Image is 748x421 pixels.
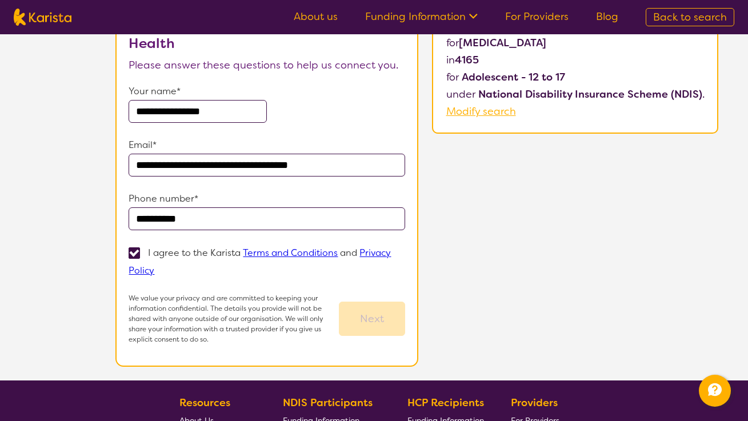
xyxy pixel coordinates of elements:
b: [MEDICAL_DATA] [459,36,546,50]
p: We value your privacy and are committed to keeping your information confidential. The details you... [129,293,339,344]
p: Please answer these questions to help us connect you. [129,57,405,74]
a: Funding Information [365,10,478,23]
img: Karista logo [14,9,71,26]
a: Blog [596,10,618,23]
p: Phone number* [129,190,405,207]
b: HCP Recipients [407,396,484,410]
p: for [446,34,705,51]
b: Adolescent - 12 to 17 [462,70,565,84]
a: Modify search [446,105,516,118]
a: About us [294,10,338,23]
p: under . [446,86,705,103]
p: Email* [129,137,405,154]
b: NDIS Participants [283,396,373,410]
p: for [446,69,705,86]
button: Channel Menu [699,375,731,407]
b: National Disability Insurance Scheme (NDIS) [478,87,702,101]
a: For Providers [505,10,569,23]
b: Providers [511,396,558,410]
p: Your name* [129,83,405,100]
p: I agree to the Karista and [129,247,391,276]
p: in [446,51,705,69]
b: Resources [179,396,230,410]
b: 4165 [455,53,479,67]
a: Back to search [646,8,734,26]
span: Back to search [653,10,727,24]
a: Terms and Conditions [243,247,338,259]
p: You have selected [446,17,705,120]
b: Let us help you connect to Pro-Active Health [129,17,377,53]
